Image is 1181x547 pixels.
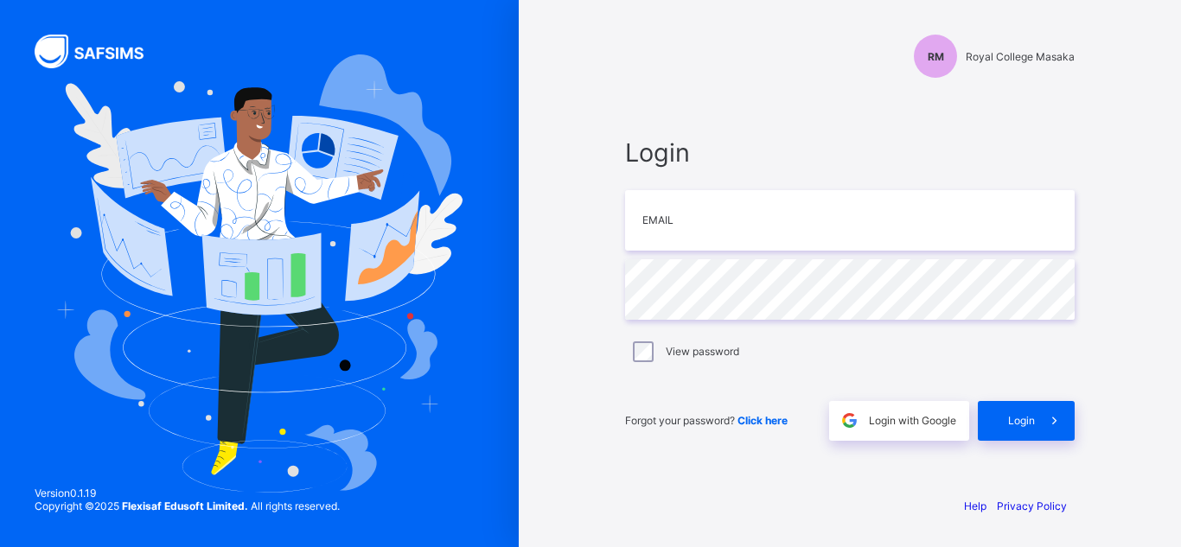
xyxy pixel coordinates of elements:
span: Version 0.1.19 [35,487,340,499]
strong: Flexisaf Edusoft Limited. [122,499,248,512]
span: RM [928,50,944,63]
span: Royal College Masaka [966,50,1075,63]
img: google.396cfc9801f0270233282035f929180a.svg [839,410,859,430]
a: Privacy Policy [997,499,1067,512]
span: Forgot your password? [625,414,788,427]
label: View password [666,345,739,358]
span: Login with Google [869,414,956,427]
a: Click here [737,414,788,427]
span: Login [625,137,1075,168]
span: Login [1008,414,1035,427]
img: Hero Image [56,54,463,492]
img: SAFSIMS Logo [35,35,164,68]
a: Help [964,499,986,512]
span: Copyright © 2025 All rights reserved. [35,499,340,512]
